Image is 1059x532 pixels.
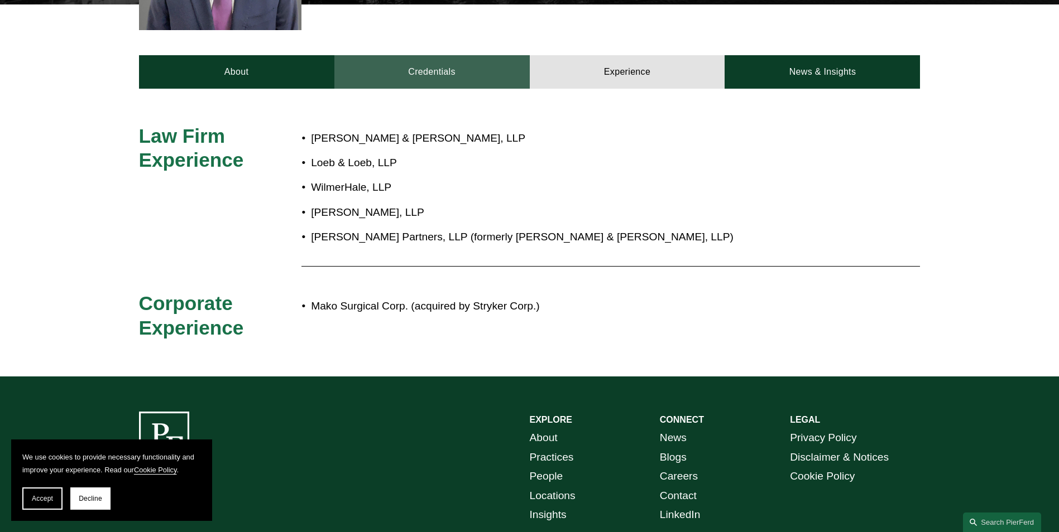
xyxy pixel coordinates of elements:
[530,428,558,448] a: About
[311,129,822,148] p: [PERSON_NAME] & [PERSON_NAME], LLP
[79,495,102,502] span: Decline
[311,153,822,173] p: Loeb & Loeb, LLP
[660,415,704,424] strong: CONNECT
[32,495,53,502] span: Accept
[790,448,889,467] a: Disclaimer & Notices
[311,297,822,316] p: Mako Surgical Corp. (acquired by Stryker Corp.)
[139,292,244,338] span: Corporate Experience
[530,486,576,506] a: Locations
[790,428,856,448] a: Privacy Policy
[660,505,701,525] a: LinkedIn
[725,55,920,89] a: News & Insights
[530,55,725,89] a: Experience
[70,487,111,510] button: Decline
[311,203,822,223] p: [PERSON_NAME], LLP
[134,466,177,474] a: Cookie Policy
[334,55,530,89] a: Credentials
[660,448,687,467] a: Blogs
[22,487,63,510] button: Accept
[530,448,574,467] a: Practices
[660,467,698,486] a: Careers
[22,451,201,476] p: We use cookies to provide necessary functionality and improve your experience. Read our .
[139,125,244,171] span: Law Firm Experience
[660,486,697,506] a: Contact
[530,467,563,486] a: People
[311,228,822,247] p: [PERSON_NAME] Partners, LLP (formerly [PERSON_NAME] & [PERSON_NAME], LLP)
[311,178,822,197] p: WilmerHale, LLP
[790,415,820,424] strong: LEGAL
[11,439,212,521] section: Cookie banner
[660,428,687,448] a: News
[530,415,572,424] strong: EXPLORE
[963,512,1041,532] a: Search this site
[530,505,567,525] a: Insights
[790,467,855,486] a: Cookie Policy
[139,55,334,89] a: About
